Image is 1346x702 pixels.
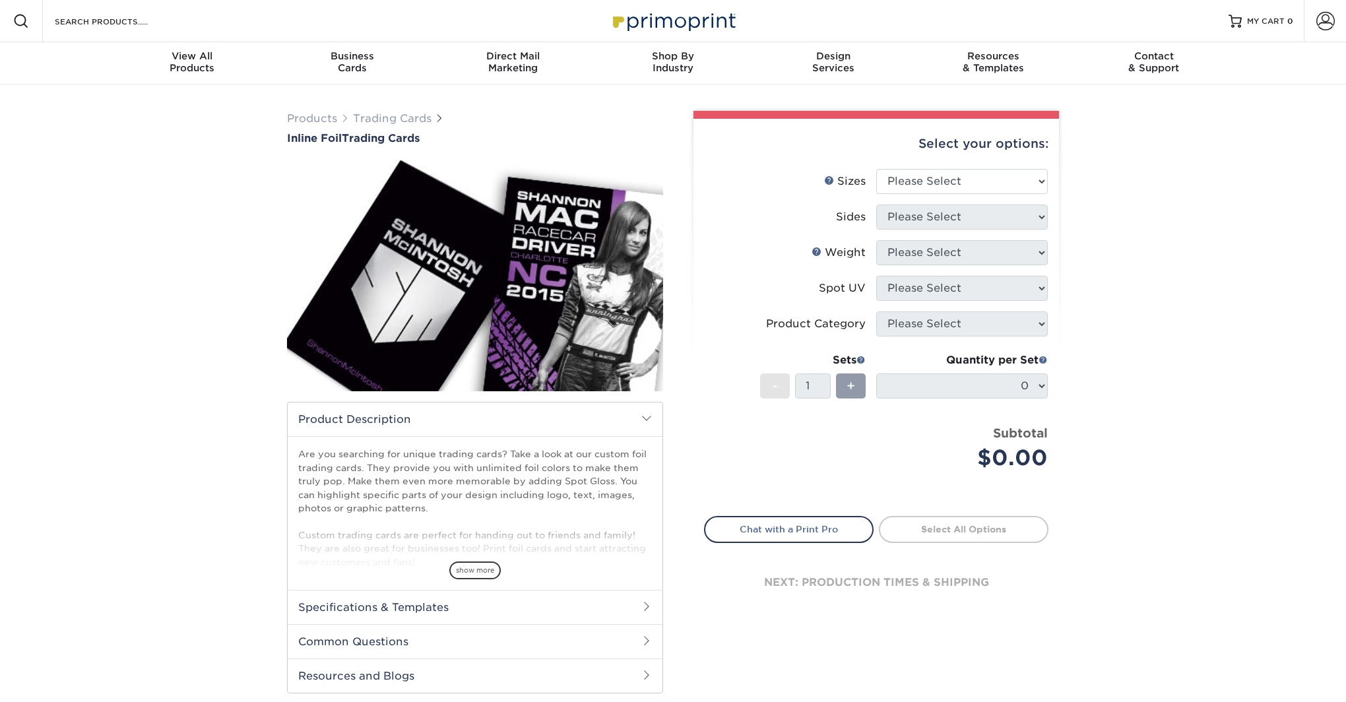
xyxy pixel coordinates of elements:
[753,50,913,62] span: Design
[879,516,1048,542] a: Select All Options
[287,132,663,144] h1: Trading Cards
[913,42,1074,84] a: Resources& Templates
[1287,16,1293,26] span: 0
[287,146,663,406] img: Inline Foil 01
[704,543,1048,622] div: next: production times & shipping
[53,13,182,29] input: SEARCH PRODUCTS.....
[288,402,662,436] h2: Product Description
[847,376,855,396] span: +
[287,112,337,125] a: Products
[913,50,1074,74] div: & Templates
[593,50,753,74] div: Industry
[288,624,662,658] h2: Common Questions
[353,112,432,125] a: Trading Cards
[112,50,272,62] span: View All
[607,7,739,35] img: Primoprint
[288,590,662,624] h2: Specifications & Templates
[433,50,593,74] div: Marketing
[1247,16,1285,27] span: MY CART
[287,132,342,144] span: Inline Foil
[886,442,1048,474] div: $0.00
[593,50,753,62] span: Shop By
[298,447,652,569] p: Are you searching for unique trading cards? Take a look at our custom foil trading cards. They pr...
[112,50,272,74] div: Products
[812,245,866,261] div: Weight
[766,316,866,332] div: Product Category
[876,352,1048,368] div: Quantity per Set
[433,42,593,84] a: Direct MailMarketing
[288,658,662,693] h2: Resources and Blogs
[753,50,913,74] div: Services
[287,132,663,144] a: Inline FoilTrading Cards
[824,174,866,189] div: Sizes
[433,50,593,62] span: Direct Mail
[772,376,778,396] span: -
[1074,50,1234,74] div: & Support
[913,50,1074,62] span: Resources
[1074,50,1234,62] span: Contact
[112,42,272,84] a: View AllProducts
[819,280,866,296] div: Spot UV
[753,42,913,84] a: DesignServices
[449,561,501,579] span: show more
[272,42,433,84] a: BusinessCards
[704,516,874,542] a: Chat with a Print Pro
[993,426,1048,440] strong: Subtotal
[836,209,866,225] div: Sides
[272,50,433,62] span: Business
[704,119,1048,169] div: Select your options:
[760,352,866,368] div: Sets
[272,50,433,74] div: Cards
[1074,42,1234,84] a: Contact& Support
[593,42,753,84] a: Shop ByIndustry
